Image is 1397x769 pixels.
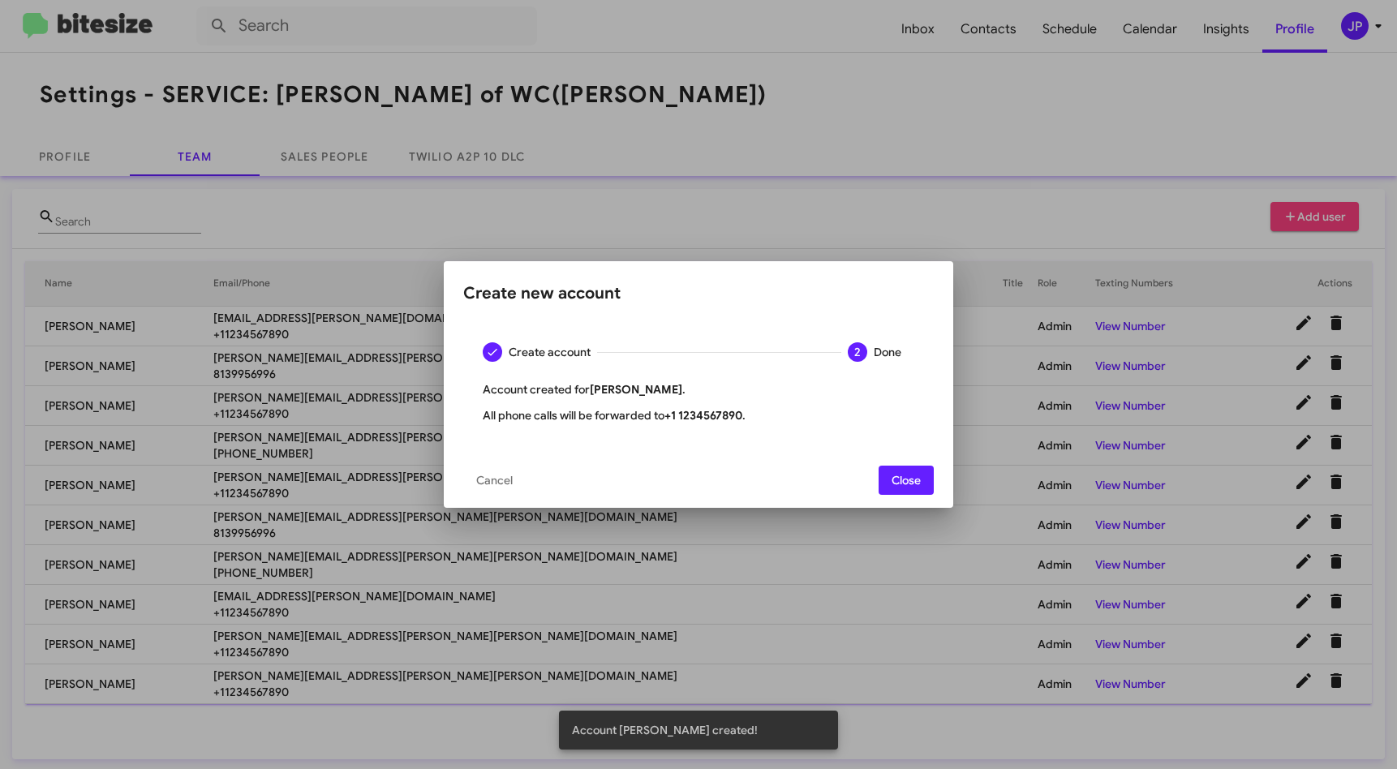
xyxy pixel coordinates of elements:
[463,281,934,307] div: Create new account
[463,466,526,495] button: Cancel
[879,466,934,495] button: Close
[483,407,914,423] p: All phone calls will be forwarded to .
[476,466,513,495] span: Cancel
[572,722,758,738] span: Account [PERSON_NAME] created!
[483,381,914,397] p: Account created for .
[590,382,682,397] b: [PERSON_NAME]
[664,408,742,423] b: +1 1234567890
[892,466,921,495] span: Close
